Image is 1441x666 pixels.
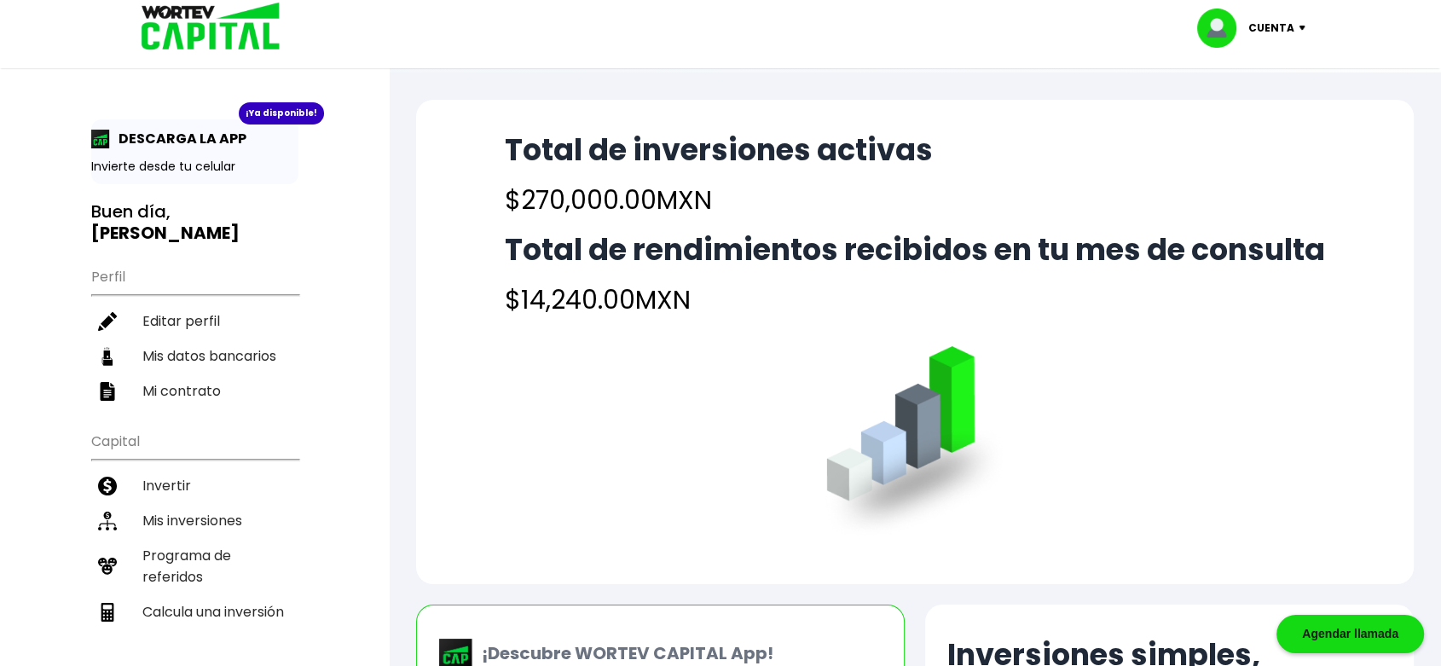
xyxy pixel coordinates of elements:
[91,339,298,374] a: Mis datos bancarios
[98,382,117,401] img: contrato-icon.f2db500c.svg
[505,133,933,167] h2: Total de inversiones activas
[819,346,1012,540] img: grafica.516fef24.png
[91,158,298,176] p: Invierte desde tu celular
[91,468,298,503] a: Invertir
[505,281,1325,319] h4: $14,240.00 MXN
[239,102,324,125] div: ¡Ya disponible!
[91,258,298,408] ul: Perfil
[1248,15,1294,41] p: Cuenta
[1276,615,1424,653] div: Agendar llamada
[91,201,298,244] h3: Buen día,
[91,594,298,629] a: Calcula una inversión
[473,640,773,666] p: ¡Descubre WORTEV CAPITAL App!
[91,538,298,594] a: Programa de referidos
[505,233,1325,267] h2: Total de rendimientos recibidos en tu mes de consulta
[91,221,240,245] b: [PERSON_NAME]
[91,374,298,408] a: Mi contrato
[505,181,933,219] h4: $270,000.00 MXN
[110,128,246,149] p: DESCARGA LA APP
[91,304,298,339] a: Editar perfil
[98,347,117,366] img: datos-icon.10cf9172.svg
[98,512,117,530] img: inversiones-icon.6695dc30.svg
[98,312,117,331] img: editar-icon.952d3147.svg
[98,603,117,622] img: calculadora-icon.17d418c4.svg
[98,557,117,576] img: recomiendanos-icon.9b8e9327.svg
[1197,9,1248,48] img: profile-image
[98,477,117,495] img: invertir-icon.b3b967d7.svg
[1294,26,1317,31] img: icon-down
[91,130,110,148] img: app-icon
[91,503,298,538] a: Mis inversiones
